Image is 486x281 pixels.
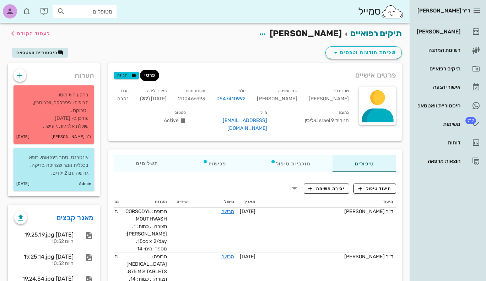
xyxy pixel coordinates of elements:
span: [DATE] ( ) [140,96,167,102]
div: ד"ר [PERSON_NAME] [261,253,393,260]
div: טיפולים [333,155,396,172]
span: הנירית 9 Israel [316,117,349,123]
div: תוכניות טיפול [248,155,333,172]
button: תיעוד טיפול [353,184,396,193]
a: 0547410992 [216,95,245,103]
span: תגיות [117,72,136,79]
div: דוחות [415,140,460,145]
img: SmileCloud logo [381,5,404,19]
small: מגדר [120,89,129,93]
small: כתובת [339,110,349,115]
div: רשימת המתנה [415,47,460,53]
p: ברקע השימוטו. תרופות: ציפרלקס, וולבוטרין, יוטרוקס. עודכן ב- [DATE]. שוללת אלרגיות \ עישון. [19,91,88,130]
th: טיפול [191,196,237,208]
span: היסטוריית וואטסאפ [16,50,58,55]
div: היום 10:52 [14,261,74,267]
div: [PERSON_NAME] [415,29,460,35]
div: משימות [415,121,460,127]
span: ד״ר [PERSON_NAME] [417,7,470,14]
div: הוצאות מרפאה [415,158,460,164]
strong: 37 [142,96,148,102]
div: פגישות [180,155,248,172]
span: תרופה: CORSODYL MOUTHWASH. תצורה: . כמות: 1. [PERSON_NAME]: 15cc x 2/day. מספר ימים: 14 [125,208,167,252]
span: Active [164,117,179,123]
a: מרשם [221,208,234,214]
div: תיקים רפואיים [415,66,460,71]
span: יצירת משימה [308,185,345,192]
span: תשלומים [136,161,158,166]
button: תגיות [114,72,139,79]
span: תג [21,6,25,10]
span: 0₪ [111,208,119,214]
small: תעודת זהות [186,89,205,93]
a: מאגר קבצים [56,212,94,223]
span: אליכין [305,117,317,123]
th: תיעוד [259,196,396,208]
span: 0₪ [111,254,119,260]
a: היסטוריית וואטסאפ [412,97,483,114]
a: תיקים רפואיים [412,60,483,77]
span: תג [465,117,476,124]
div: ד"ר [PERSON_NAME] [261,208,393,215]
button: היסטוריית וואטסאפ [12,48,68,58]
div: [DATE] 19.25.14.jpg [14,253,74,260]
div: סמייל [358,4,404,19]
a: דוחות [412,134,483,151]
small: תאריך לידה [147,89,167,93]
small: [DATE] [16,133,29,141]
a: [EMAIL_ADDRESS][DOMAIN_NAME] [223,117,268,131]
span: [PERSON_NAME] [270,28,342,38]
div: [PERSON_NAME] [251,85,303,107]
small: מייל [260,110,267,115]
a: הוצאות מרפאה [412,153,483,170]
span: [DATE] [240,254,256,260]
th: תאריך [237,196,259,208]
a: אישורי הגעה [412,79,483,96]
span: פרטי [144,70,155,81]
span: , [316,117,317,123]
small: Admin [79,180,92,188]
div: [DATE] 19.25.19.jpg [14,231,74,238]
th: שיניים [170,196,191,208]
a: רשימת המתנה [412,42,483,59]
small: סטטוס [174,110,186,115]
p: אינטרנט. סחר בינלאומי. רופא בכללית אמר שצריכה בדיקה. גרושה עם 2 ילדים. [19,154,88,177]
span: 200466993 [178,96,205,102]
span: [DATE] [240,208,256,214]
small: ד"ר [PERSON_NAME] [52,133,92,141]
span: לעמוד הקודם [17,31,50,37]
button: שליחת הודעות וטפסים [325,46,402,59]
a: תיקים רפואיים [350,28,402,38]
small: שם משפחה [278,89,297,93]
th: הערות [121,196,170,208]
div: [PERSON_NAME] [303,85,355,107]
small: [DATE] [16,180,29,188]
small: טלפון [237,89,246,93]
a: מרשם [221,254,234,260]
div: אישורי הגעה [415,84,460,90]
div: היום 10:52 [14,239,74,245]
small: שם פרטי [334,89,349,93]
a: תגמשימות [412,116,483,133]
button: לעמוד הקודם [9,27,50,40]
span: תיעוד טיפול [358,185,391,192]
div: היסטוריית וואטסאפ [415,103,460,108]
span: שליחת הודעות וטפסים [331,48,396,57]
button: יצירת משימה [304,184,350,193]
a: [PERSON_NAME] [412,23,483,40]
div: הערות [8,63,100,84]
span: פרטים אישיים [355,69,396,81]
div: נקבה [110,85,134,107]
